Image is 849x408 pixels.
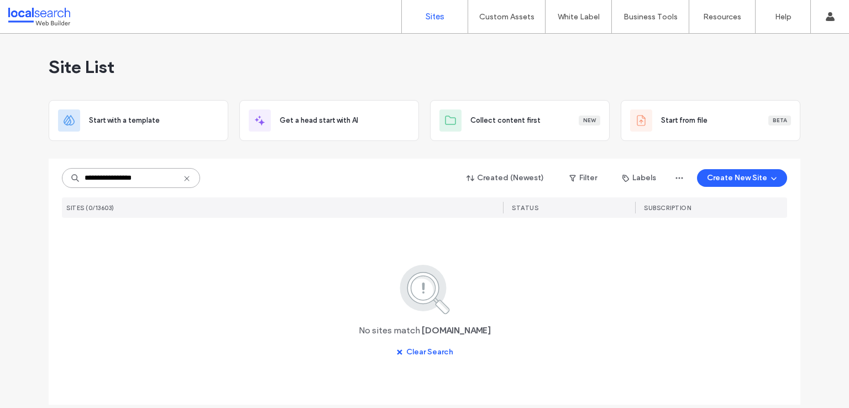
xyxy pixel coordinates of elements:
[697,169,787,187] button: Create New Site
[385,263,465,316] img: search.svg
[239,100,419,141] div: Get a head start with AI
[558,12,600,22] label: White Label
[457,169,554,187] button: Created (Newest)
[386,343,463,361] button: Clear Search
[49,56,114,78] span: Site List
[25,8,48,18] span: Help
[426,12,444,22] label: Sites
[512,204,538,212] span: STATUS
[612,169,666,187] button: Labels
[661,115,707,126] span: Start from file
[775,12,792,22] label: Help
[49,100,228,141] div: Start with a template
[280,115,358,126] span: Get a head start with AI
[621,100,800,141] div: Start from fileBeta
[644,204,691,212] span: SUBSCRIPTION
[470,115,541,126] span: Collect content first
[359,325,420,337] span: No sites match
[623,12,678,22] label: Business Tools
[422,325,491,337] span: [DOMAIN_NAME]
[430,100,610,141] div: Collect content firstNew
[579,116,600,125] div: New
[558,169,608,187] button: Filter
[703,12,741,22] label: Resources
[89,115,160,126] span: Start with a template
[479,12,534,22] label: Custom Assets
[768,116,791,125] div: Beta
[66,204,114,212] span: SITES (0/13603)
